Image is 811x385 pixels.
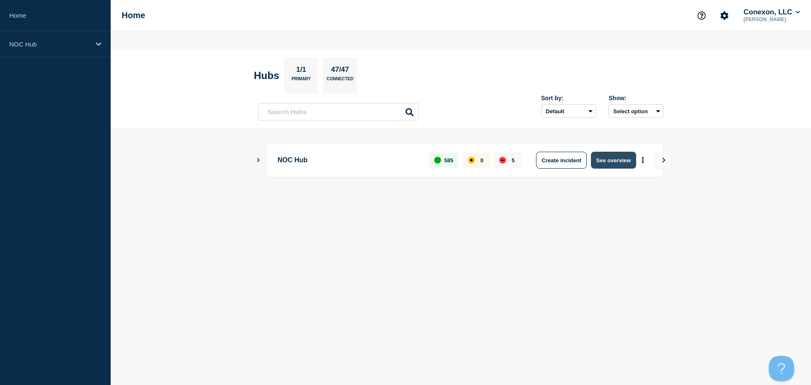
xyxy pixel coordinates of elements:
div: Sort by: [541,95,596,101]
p: 585 [444,157,454,164]
input: Search Hubs [258,103,419,120]
button: Select option [609,104,664,118]
iframe: Help Scout Beacon - Open [769,356,794,381]
p: 47/47 [328,66,352,76]
p: NOC Hub [9,41,90,48]
button: Account settings [716,7,733,25]
p: 5 [512,157,514,164]
p: [PERSON_NAME] [742,16,802,22]
button: Create incident [536,152,587,169]
button: More actions [637,153,648,168]
p: Connected [327,76,353,85]
p: 0 [480,157,483,164]
h1: Home [122,11,145,20]
button: Support [693,7,710,25]
button: See overview [591,152,636,169]
button: View [655,152,672,169]
div: Show: [609,95,664,101]
select: Sort by [541,104,596,118]
p: Primary [291,76,311,85]
div: affected [468,157,475,164]
div: down [499,157,506,164]
p: NOC Hub [278,152,420,169]
p: 1/1 [293,66,310,76]
button: Show Connected Hubs [256,157,261,164]
h2: Hubs [254,70,279,82]
button: Conexon, LLC [742,8,802,16]
div: up [434,157,441,164]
